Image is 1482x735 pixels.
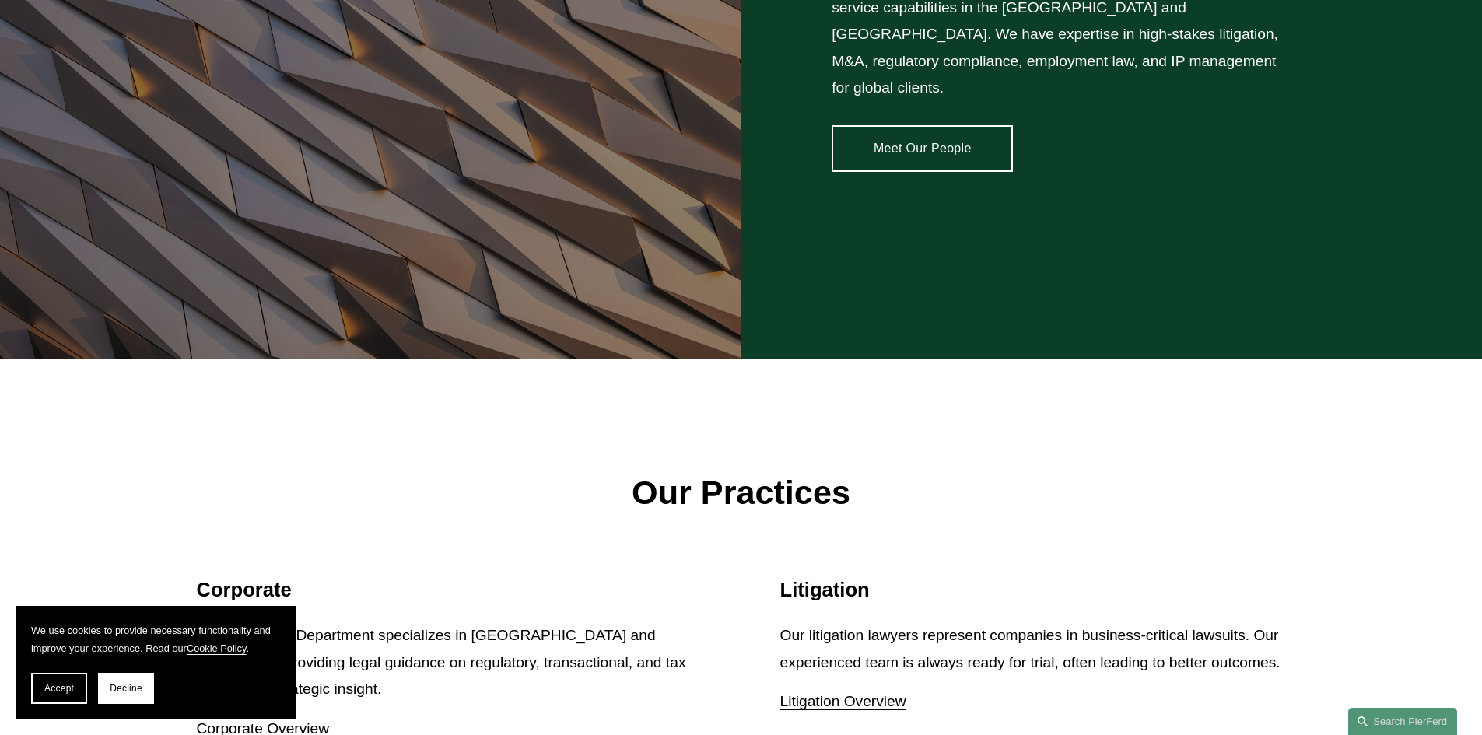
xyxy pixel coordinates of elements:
[780,578,1286,602] h2: Litigation
[197,463,1286,523] p: Our Practices
[16,606,296,719] section: Cookie banner
[44,683,74,694] span: Accept
[110,683,142,694] span: Decline
[197,578,702,602] h2: Corporate
[98,673,154,704] button: Decline
[197,622,702,703] p: Our Corporate Department specializes in [GEOGRAPHIC_DATA] and English Law, providing legal guidan...
[1348,708,1457,735] a: Search this site
[780,693,906,709] a: Litigation Overview
[31,621,280,657] p: We use cookies to provide necessary functionality and improve your experience. Read our .
[832,125,1013,172] a: Meet Our People
[187,642,247,654] a: Cookie Policy
[31,673,87,704] button: Accept
[780,622,1286,676] p: Our litigation lawyers represent companies in business-critical lawsuits. Our experienced team is...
